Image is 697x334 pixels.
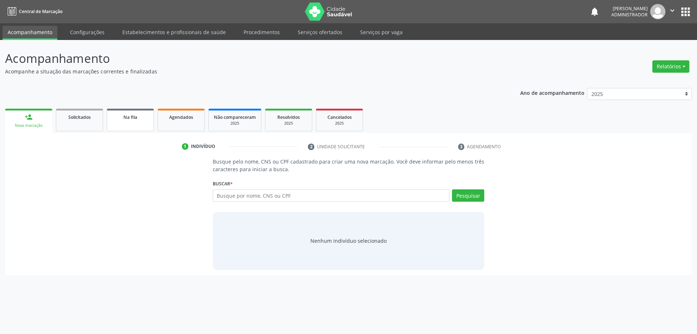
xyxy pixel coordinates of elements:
[5,5,62,17] a: Central de Marcação
[19,8,62,15] span: Central de Marcação
[321,121,358,126] div: 2025
[327,114,352,120] span: Cancelados
[214,114,256,120] span: Não compareceram
[668,7,676,15] i: 
[452,189,484,202] button: Pesquisar
[5,68,486,75] p: Acompanhe a situação das marcações correntes e finalizadas
[182,143,188,150] div: 1
[611,12,648,18] span: Administrador
[310,237,387,245] div: Nenhum indivíduo selecionado
[117,26,231,39] a: Estabelecimentos e profissionais de saúde
[5,49,486,68] p: Acompanhamento
[191,143,215,150] div: Indivíduo
[520,88,584,97] p: Ano de acompanhamento
[355,26,408,39] a: Serviços por vaga
[213,178,233,189] label: Buscar
[270,121,307,126] div: 2025
[611,5,648,12] div: [PERSON_NAME]
[68,114,91,120] span: Solicitados
[590,7,600,17] button: notifications
[652,60,689,73] button: Relatórios
[65,26,110,39] a: Configurações
[169,114,193,120] span: Agendados
[10,123,47,128] div: Nova marcação
[650,4,665,19] img: img
[239,26,285,39] a: Procedimentos
[214,121,256,126] div: 2025
[665,4,679,19] button: 
[3,26,57,40] a: Acompanhamento
[25,113,33,121] div: person_add
[123,114,137,120] span: Na fila
[277,114,300,120] span: Resolvidos
[679,5,692,18] button: apps
[293,26,347,39] a: Serviços ofertados
[213,189,450,202] input: Busque por nome, CNS ou CPF
[213,158,485,173] p: Busque pelo nome, CNS ou CPF cadastrado para criar uma nova marcação. Você deve informar pelo men...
